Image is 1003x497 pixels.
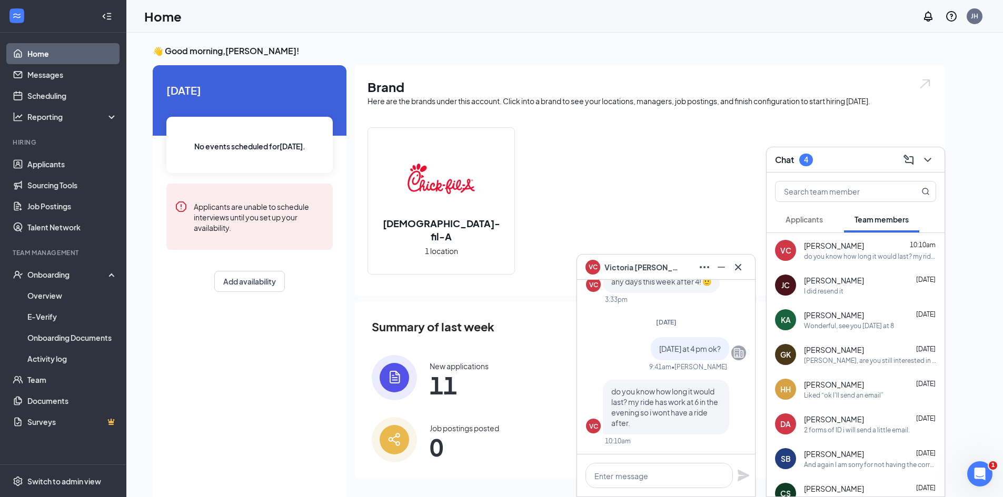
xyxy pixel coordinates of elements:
[804,414,864,424] span: [PERSON_NAME]
[916,449,936,457] span: [DATE]
[589,422,598,431] div: VC
[916,276,936,283] span: [DATE]
[372,355,417,400] img: icon
[804,252,936,261] div: do you know how long it would last? my ride has work at 6 in the evening so i wont have a ride af...
[13,111,23,122] svg: Analysis
[605,295,628,304] div: 3:33pm
[144,7,182,25] h1: Home
[368,78,932,96] h1: Brand
[27,154,117,175] a: Applicants
[214,271,285,292] button: Add availability
[430,361,489,371] div: New applications
[804,356,936,365] div: [PERSON_NAME], are you still interested in the position? I haven't heard back from you.
[27,411,117,432] a: SurveysCrown
[408,145,475,212] img: Chick-fil-A
[781,453,791,464] div: SB
[971,12,978,21] div: JH
[900,151,917,168] button: ComposeMessage
[671,362,727,371] span: • [PERSON_NAME]
[27,348,117,369] a: Activity log
[967,461,992,486] iframe: Intercom live chat
[737,469,750,482] svg: Plane
[194,200,324,233] div: Applicants are unable to schedule interviews until you set up your availability.
[804,391,883,400] div: Liked “ok I'll send an email”
[776,181,900,201] input: Search team member
[649,362,671,371] div: 9:41am
[27,43,117,64] a: Home
[27,85,117,106] a: Scheduling
[921,187,930,196] svg: MagnifyingGlass
[27,64,117,85] a: Messages
[916,414,936,422] span: [DATE]
[916,310,936,318] span: [DATE]
[804,425,910,434] div: 2 forms of ID i will send a little email.
[916,484,936,492] span: [DATE]
[804,460,936,469] div: And again I am sorry for not having the correct information this morning
[730,259,747,276] button: Cross
[781,315,791,325] div: KA
[604,261,678,273] span: Victoria [PERSON_NAME]
[989,461,997,470] span: 1
[372,318,494,336] span: Summary of last week
[27,196,117,217] a: Job Postings
[698,261,711,273] svg: Ellipses
[855,215,909,224] span: Team members
[804,155,808,164] div: 4
[804,240,864,251] span: [PERSON_NAME]
[605,437,631,445] div: 10:10am
[27,306,117,327] a: E-Verify
[804,310,864,320] span: [PERSON_NAME]
[27,217,117,238] a: Talent Network
[804,287,843,296] div: I did resend it
[916,345,936,353] span: [DATE]
[27,111,118,122] div: Reporting
[27,285,117,306] a: Overview
[611,387,718,428] span: do you know how long it would last? my ride has work at 6 in the evening so i wont have a ride af...
[804,379,864,390] span: [PERSON_NAME]
[715,261,728,273] svg: Minimize
[430,423,499,433] div: Job postings posted
[780,419,791,429] div: DA
[430,438,499,457] span: 0
[12,11,22,21] svg: WorkstreamLogo
[921,154,934,166] svg: ChevronDown
[368,217,514,243] h2: [DEMOGRAPHIC_DATA]-fil-A
[780,245,791,256] div: VC
[194,140,305,152] span: No events scheduled for [DATE] .
[13,248,115,257] div: Team Management
[13,269,23,280] svg: UserCheck
[27,175,117,196] a: Sourcing Tools
[13,476,23,486] svg: Settings
[902,154,915,166] svg: ComposeMessage
[153,45,945,57] h3: 👋 Good morning, [PERSON_NAME] !
[922,10,935,23] svg: Notifications
[910,241,936,249] span: 10:10am
[945,10,958,23] svg: QuestionInfo
[13,138,115,147] div: Hiring
[611,277,711,286] span: any days this week after 4! 🙂
[804,344,864,355] span: [PERSON_NAME]
[804,275,864,286] span: [PERSON_NAME]
[425,245,458,257] span: 1 location
[430,376,489,394] span: 11
[696,259,713,276] button: Ellipses
[780,384,791,394] div: HH
[804,483,864,494] span: [PERSON_NAME]
[732,347,745,359] svg: Company
[589,280,598,289] div: VC
[656,318,677,326] span: [DATE]
[659,344,721,353] span: [DATE] at 4 pm ok?
[780,349,791,360] div: GK
[804,449,864,459] span: [PERSON_NAME]
[786,215,823,224] span: Applicants
[918,78,932,90] img: open.6027fd2a22e1237b5b06.svg
[27,369,117,390] a: Team
[804,321,894,330] div: Wonderful, see you [DATE] at 8
[916,380,936,388] span: [DATE]
[775,154,794,166] h3: Chat
[27,390,117,411] a: Documents
[919,151,936,168] button: ChevronDown
[368,96,932,106] div: Here are the brands under this account. Click into a brand to see your locations, managers, job p...
[102,11,112,22] svg: Collapse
